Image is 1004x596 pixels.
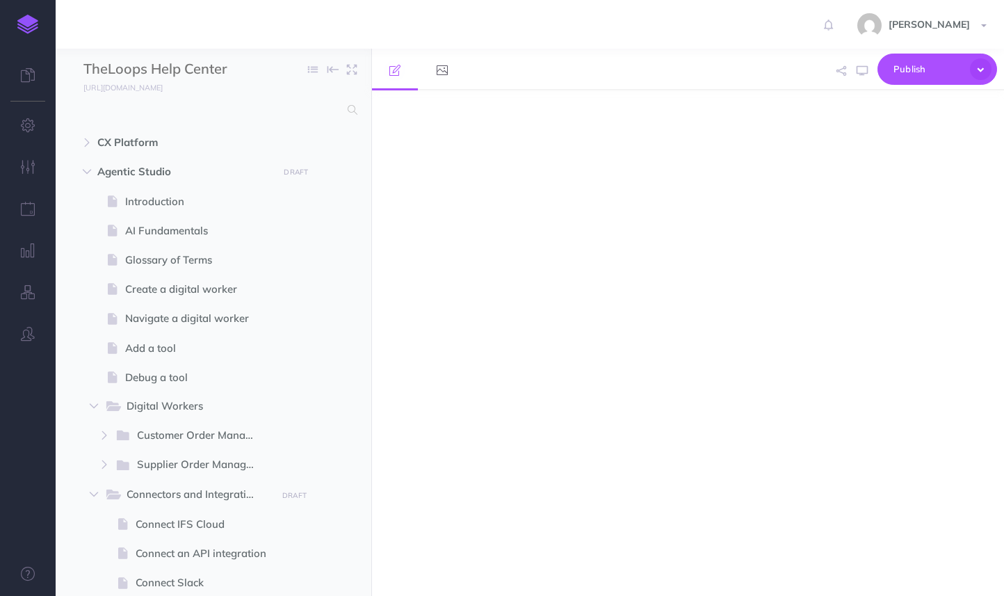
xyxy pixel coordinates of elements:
[136,516,288,533] span: Connect IFS Cloud
[136,545,288,562] span: Connect an API integration
[125,193,288,210] span: Introduction
[882,18,977,31] span: [PERSON_NAME]
[97,163,270,180] span: Agentic Studio
[125,340,288,357] span: Add a tool
[17,15,38,34] img: logo-mark.svg
[83,97,339,122] input: Search
[83,83,163,92] small: [URL][DOMAIN_NAME]
[137,456,267,474] span: Supplier Order Manager
[284,168,308,177] small: DRAFT
[137,427,267,445] span: Customer Order Manager
[125,252,288,268] span: Glossary of Terms
[83,59,247,80] input: Documentation Name
[893,58,963,80] span: Publish
[277,488,311,504] button: DRAFT
[125,310,288,327] span: Navigate a digital worker
[125,223,288,239] span: AI Fundamentals
[125,369,288,386] span: Debug a tool
[877,54,997,85] button: Publish
[97,134,270,151] span: CX Platform
[127,486,268,504] span: Connectors and Integrations
[279,164,314,180] button: DRAFT
[125,281,288,298] span: Create a digital worker
[136,574,288,591] span: Connect Slack
[857,13,882,38] img: 21e142feef428a111d1e80b1ac78ce4f.jpg
[127,398,267,416] span: Digital Workers
[282,491,307,500] small: DRAFT
[56,80,177,94] a: [URL][DOMAIN_NAME]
